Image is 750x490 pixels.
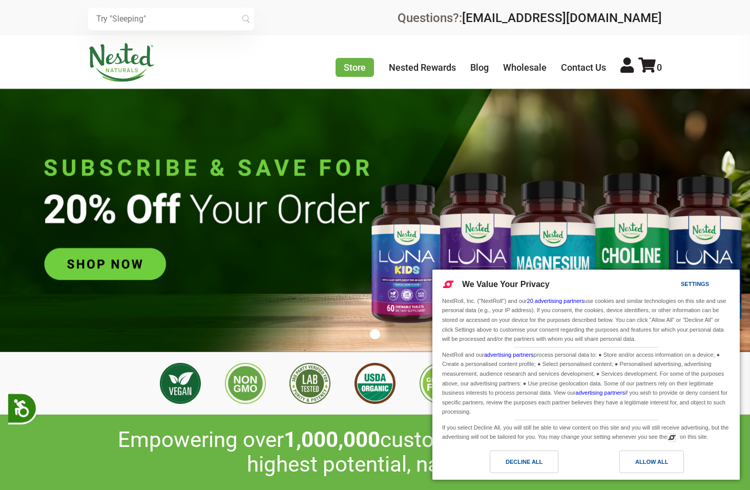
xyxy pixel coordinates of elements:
[420,363,461,404] img: Gluten Free
[336,58,374,77] a: Store
[88,427,662,477] h2: Empowering over customers to achieve their highest potential, naturally!
[470,62,489,73] a: Blog
[561,62,606,73] a: Contact Us
[462,280,550,289] span: We Value Your Privacy
[88,43,155,82] img: Nested Naturals
[355,363,395,404] img: USDA Organic
[575,390,625,396] a: advertising partners
[370,329,380,339] button: 1 of 1
[681,278,709,290] div: Settings
[484,352,534,358] a: advertising partners
[439,451,586,478] a: Decline All
[160,363,201,404] img: Vegan
[440,348,732,418] div: NextRoll and our process personal data to: ● Store and/or access information on a device; ● Creat...
[506,456,543,467] div: Decline All
[398,12,662,24] div: Questions?:
[284,427,380,452] span: 1,000,000
[462,11,662,25] a: [EMAIL_ADDRESS][DOMAIN_NAME]
[440,420,732,443] div: If you select Decline All, you will still be able to view content on this site and you will still...
[440,295,732,345] div: NextRoll, Inc. ("NextRoll") and our use cookies and similar technologies on this site and use per...
[663,276,687,295] a: Settings
[88,8,254,30] input: Try "Sleeping"
[503,62,547,73] a: Wholesale
[657,62,662,73] span: 0
[638,62,662,73] a: 0
[527,298,585,304] a: 20 advertising partners
[225,363,266,404] img: Non GMO
[389,62,456,73] a: Nested Rewards
[635,456,668,467] div: Allow All
[289,363,330,404] img: 3rd Party Lab Tested
[586,451,734,478] a: Allow All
